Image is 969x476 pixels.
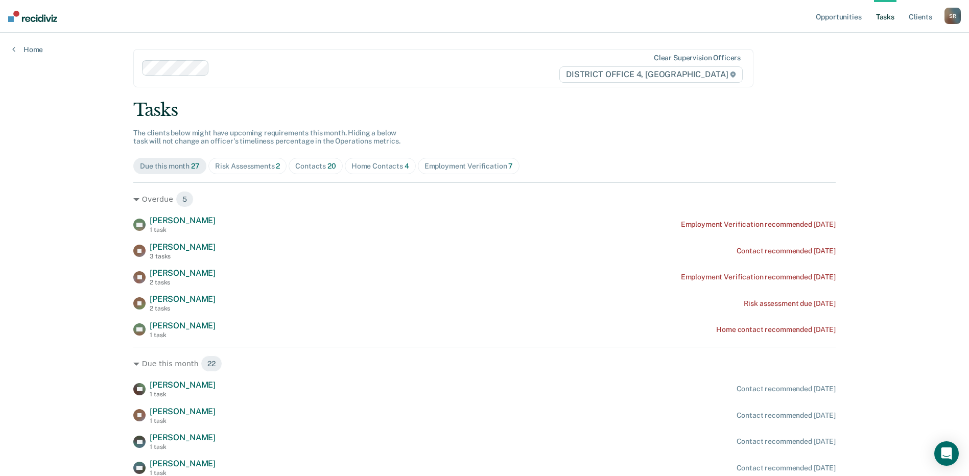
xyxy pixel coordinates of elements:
div: Home Contacts [351,162,409,171]
img: Recidiviz [8,11,57,22]
div: 1 task [150,417,216,424]
div: Employment Verification recommended [DATE] [681,273,836,281]
span: 20 [327,162,336,170]
div: S R [944,8,961,24]
div: Home contact recommended [DATE] [716,325,836,334]
span: [PERSON_NAME] [150,459,216,468]
div: Due this month 22 [133,355,836,372]
div: Open Intercom Messenger [934,441,959,466]
div: Contact recommended [DATE] [737,385,836,393]
div: 2 tasks [150,279,216,286]
div: 3 tasks [150,253,216,260]
div: 1 task [150,331,216,339]
span: 4 [405,162,409,170]
span: [PERSON_NAME] [150,294,216,304]
div: Employment Verification recommended [DATE] [681,220,836,229]
span: 7 [508,162,513,170]
span: [PERSON_NAME] [150,433,216,442]
a: Home [12,45,43,54]
span: [PERSON_NAME] [150,268,216,278]
span: 5 [176,191,194,207]
div: 1 task [150,226,216,233]
span: [PERSON_NAME] [150,407,216,416]
div: Contact recommended [DATE] [737,437,836,446]
span: [PERSON_NAME] [150,321,216,330]
div: Contact recommended [DATE] [737,247,836,255]
div: Contacts [295,162,336,171]
div: Contact recommended [DATE] [737,464,836,472]
span: DISTRICT OFFICE 4, [GEOGRAPHIC_DATA] [559,66,743,83]
div: Due this month [140,162,200,171]
div: Contact recommended [DATE] [737,411,836,420]
div: 1 task [150,391,216,398]
div: 2 tasks [150,305,216,312]
button: SR [944,8,961,24]
div: Risk assessment due [DATE] [744,299,836,308]
div: Employment Verification [424,162,513,171]
span: [PERSON_NAME] [150,242,216,252]
div: Risk Assessments [215,162,280,171]
div: Tasks [133,100,836,121]
span: [PERSON_NAME] [150,216,216,225]
div: Clear supervision officers [654,54,741,62]
span: 27 [191,162,200,170]
span: 22 [201,355,222,372]
span: 2 [276,162,280,170]
span: [PERSON_NAME] [150,380,216,390]
div: 1 task [150,443,216,450]
span: The clients below might have upcoming requirements this month. Hiding a below task will not chang... [133,129,400,146]
div: Overdue 5 [133,191,836,207]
